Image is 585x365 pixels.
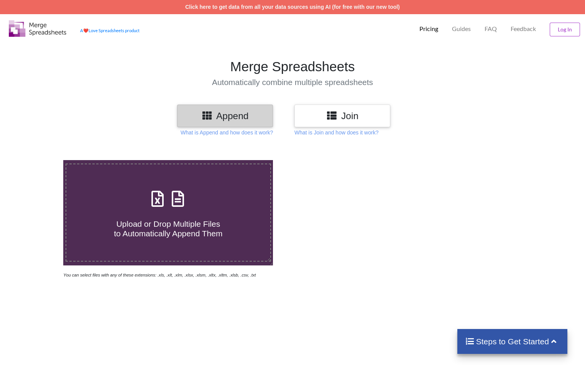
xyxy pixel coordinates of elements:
h3: Append [183,110,267,121]
a: Click here to get data from all your data sources using AI (for free with our new tool) [185,4,400,10]
a: AheartLove Spreadsheets product [80,28,140,33]
p: What is Append and how does it work? [181,129,273,136]
p: FAQ [485,25,497,33]
p: What is Join and how does it work? [294,129,378,136]
span: heart [83,28,89,33]
span: Feedback [511,26,536,32]
p: Pricing [419,25,438,33]
p: Guides [452,25,471,33]
span: Upload or Drop Multiple Files to Automatically Append Them [114,219,222,238]
i: You can select files with any of these extensions: .xls, .xlt, .xlm, .xlsx, .xlsm, .xltx, .xltm, ... [63,273,256,277]
button: Log In [550,23,580,36]
h3: Join [300,110,385,121]
h4: Steps to Get Started [465,337,560,346]
img: Logo.png [9,20,66,37]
